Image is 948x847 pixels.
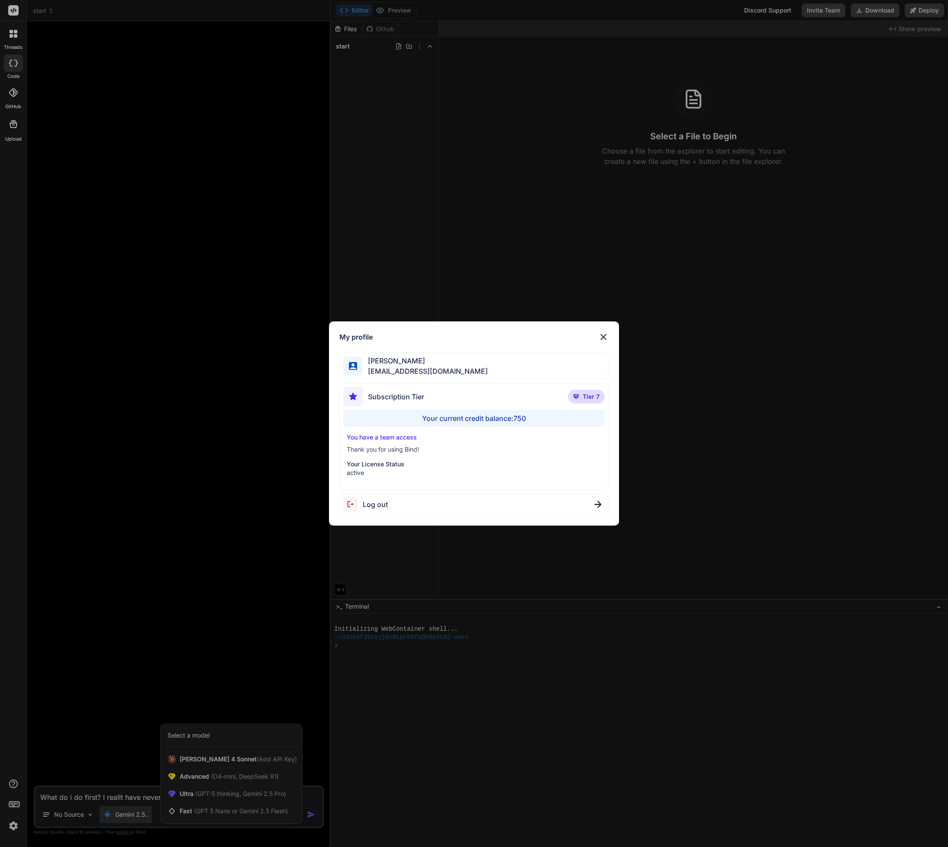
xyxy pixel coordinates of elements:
[349,362,357,370] img: profile
[343,387,363,406] img: subscription
[363,499,388,510] span: Log out
[573,394,579,399] img: premium
[347,433,601,442] p: You have a team access
[363,366,488,376] span: [EMAIL_ADDRESS][DOMAIN_NAME]
[347,460,601,468] p: Your License Status
[339,332,373,342] h1: My profile
[583,392,600,401] span: Tier 7
[343,410,604,427] div: Your current credit balance: 750
[368,391,424,402] span: Subscription Tier
[343,497,363,511] img: logout
[598,332,609,342] img: close
[363,356,488,366] span: [PERSON_NAME]
[347,468,601,477] p: active
[594,501,601,508] img: close
[347,445,601,454] p: Thank you for using Bind!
